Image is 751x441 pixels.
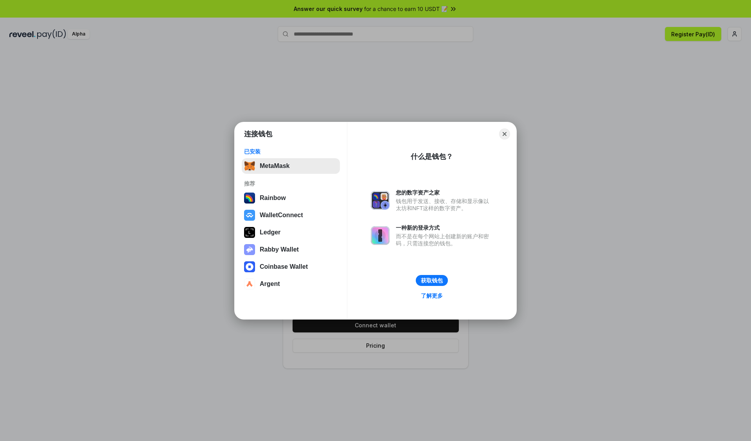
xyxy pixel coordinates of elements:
[371,191,390,210] img: svg+xml,%3Csvg%20xmlns%3D%22http%3A%2F%2Fwww.w3.org%2F2000%2Fsvg%22%20fill%3D%22none%22%20viewBox...
[242,276,340,292] button: Argent
[244,244,255,255] img: svg+xml,%3Csvg%20xmlns%3D%22http%3A%2F%2Fwww.w3.org%2F2000%2Fsvg%22%20fill%3D%22none%22%20viewBox...
[260,280,280,287] div: Argent
[242,225,340,240] button: Ledger
[396,198,493,212] div: 钱包用于发送、接收、存储和显示像以太坊和NFT这样的数字资产。
[396,189,493,196] div: 您的数字资产之家
[416,291,447,301] a: 了解更多
[244,279,255,289] img: svg+xml,%3Csvg%20width%3D%2228%22%20height%3D%2228%22%20viewBox%3D%220%200%2028%2028%22%20fill%3D...
[260,229,280,236] div: Ledger
[411,152,453,161] div: 什么是钱包？
[396,233,493,247] div: 而不是在每个网站上创建新的账户和密码，只需连接您的钱包。
[260,212,303,219] div: WalletConnect
[499,129,510,139] button: Close
[242,259,340,275] button: Coinbase Wallet
[260,246,299,253] div: Rabby Wallet
[260,162,289,170] div: MetaMask
[416,275,448,286] button: 获取钱包
[242,207,340,223] button: WalletConnect
[244,180,338,187] div: 推荐
[421,277,443,284] div: 获取钱包
[244,227,255,238] img: svg+xml,%3Csvg%20xmlns%3D%22http%3A%2F%2Fwww.w3.org%2F2000%2Fsvg%22%20width%3D%2228%22%20height%3...
[244,148,338,155] div: 已安装
[421,292,443,299] div: 了解更多
[244,129,272,139] h1: 连接钱包
[242,242,340,257] button: Rabby Wallet
[260,263,308,270] div: Coinbase Wallet
[244,210,255,221] img: svg+xml,%3Csvg%20width%3D%2228%22%20height%3D%2228%22%20viewBox%3D%220%200%2028%2028%22%20fill%3D...
[244,261,255,272] img: svg+xml,%3Csvg%20width%3D%2228%22%20height%3D%2228%22%20viewBox%3D%220%200%2028%2028%22%20fill%3D...
[371,226,390,245] img: svg+xml,%3Csvg%20xmlns%3D%22http%3A%2F%2Fwww.w3.org%2F2000%2Fsvg%22%20fill%3D%22none%22%20viewBox...
[242,190,340,206] button: Rainbow
[244,193,255,204] img: svg+xml,%3Csvg%20width%3D%22120%22%20height%3D%22120%22%20viewBox%3D%220%200%20120%20120%22%20fil...
[244,161,255,171] img: svg+xml,%3Csvg%20fill%3D%22none%22%20height%3D%2233%22%20viewBox%3D%220%200%2035%2033%22%20width%...
[396,224,493,231] div: 一种新的登录方式
[242,158,340,174] button: MetaMask
[260,195,286,202] div: Rainbow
